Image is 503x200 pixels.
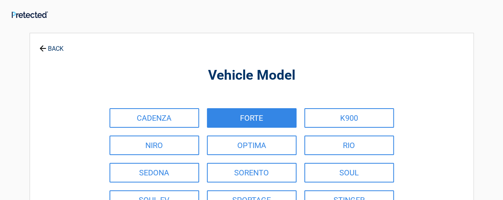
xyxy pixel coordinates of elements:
a: K900 [304,108,394,128]
img: Main Logo [12,11,48,18]
a: FORTE [207,108,297,128]
a: OPTIMA [207,136,297,155]
a: CADENZA [109,108,199,128]
a: SORENTO [207,163,297,182]
a: NIRO [109,136,199,155]
a: SOUL [304,163,394,182]
a: SEDONA [109,163,199,182]
h2: Vehicle Model [73,66,431,85]
a: RIO [304,136,394,155]
a: BACK [38,38,65,52]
